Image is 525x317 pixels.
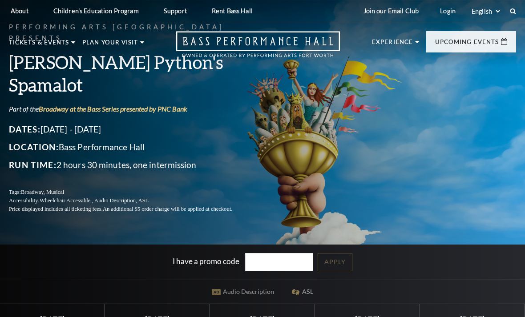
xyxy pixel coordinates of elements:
p: Experience [372,39,413,50]
p: 2 hours 30 minutes, one intermission [9,158,254,172]
span: Dates: [9,124,40,134]
p: Accessibility: [9,197,254,205]
p: About [11,7,28,15]
select: Select: [470,7,501,16]
p: Upcoming Events [435,39,499,50]
p: Rent Bass Hall [212,7,253,15]
p: Part of the [9,104,254,114]
span: Broadway, Musical [21,189,64,195]
p: Tags: [9,188,254,197]
span: An additional $5 order charge will be applied at checkout. [103,206,232,212]
span: Wheelchair Accessible , Audio Description, ASL [40,197,149,204]
p: Bass Performance Hall [9,140,254,154]
p: Price displayed includes all ticketing fees. [9,205,254,213]
a: Broadway at the Bass Series presented by PNC Bank [39,104,187,113]
label: I have a promo code [173,257,239,266]
span: Run Time: [9,160,57,170]
p: Plan Your Visit [82,40,138,50]
p: [DATE] - [DATE] [9,122,254,136]
p: Children's Education Program [53,7,139,15]
h3: [PERSON_NAME] Python's Spamalot [9,51,254,96]
p: Support [164,7,187,15]
p: Tickets & Events [9,40,69,50]
span: Location: [9,142,59,152]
